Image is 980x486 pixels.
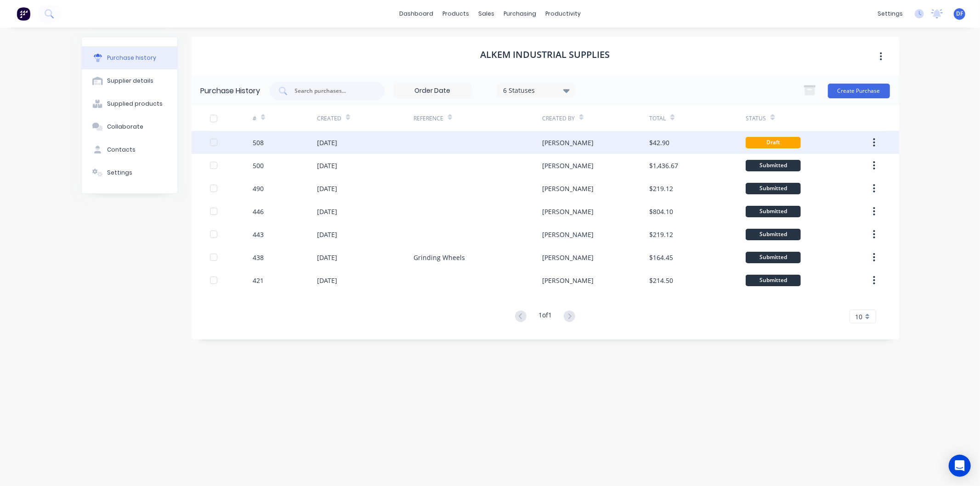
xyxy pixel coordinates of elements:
div: Status [746,114,766,123]
div: Settings [107,169,132,177]
div: 421 [253,276,264,285]
div: # [253,114,256,123]
div: 500 [253,161,264,170]
button: Create Purchase [828,84,890,98]
div: Submitted [746,160,801,171]
div: Contacts [107,146,136,154]
h1: Alkem Industrial Supplies [481,49,610,60]
div: Purchase history [107,54,156,62]
span: DF [956,10,963,18]
button: Purchase history [82,46,177,69]
div: Collaborate [107,123,143,131]
div: Submitted [746,275,801,286]
div: purchasing [499,7,541,21]
div: [PERSON_NAME] [542,253,594,262]
button: Settings [82,161,177,184]
div: $164.45 [649,253,673,262]
button: Collaborate [82,115,177,138]
a: dashboard [395,7,438,21]
div: Open Intercom Messenger [949,455,971,477]
input: Order Date [394,84,471,98]
div: [DATE] [317,253,337,262]
div: settings [873,7,907,21]
button: Contacts [82,138,177,161]
div: [DATE] [317,138,337,147]
div: sales [474,7,499,21]
div: [DATE] [317,230,337,239]
div: $42.90 [649,138,669,147]
div: Draft [746,137,801,148]
div: products [438,7,474,21]
div: Supplied products [107,100,163,108]
div: Submitted [746,252,801,263]
div: $1,436.67 [649,161,678,170]
div: 438 [253,253,264,262]
div: $214.50 [649,276,673,285]
div: Submitted [746,183,801,194]
div: $219.12 [649,230,673,239]
div: Purchase History [201,85,261,96]
div: [PERSON_NAME] [542,184,594,193]
div: [PERSON_NAME] [542,207,594,216]
div: 490 [253,184,264,193]
div: [DATE] [317,207,337,216]
div: [PERSON_NAME] [542,161,594,170]
button: Supplied products [82,92,177,115]
img: Factory [17,7,30,21]
div: $804.10 [649,207,673,216]
div: Reference [414,114,443,123]
div: Created [317,114,341,123]
div: [DATE] [317,276,337,285]
div: Supplier details [107,77,153,85]
div: 6 Statuses [503,85,569,95]
div: Submitted [746,229,801,240]
div: [DATE] [317,161,337,170]
div: 446 [253,207,264,216]
div: Grinding Wheels [414,253,465,262]
div: 443 [253,230,264,239]
span: 10 [855,312,863,322]
div: [PERSON_NAME] [542,230,594,239]
div: [DATE] [317,184,337,193]
div: 1 of 1 [538,310,552,323]
div: 508 [253,138,264,147]
input: Search purchases... [294,86,370,96]
div: [PERSON_NAME] [542,276,594,285]
div: Created By [542,114,575,123]
div: productivity [541,7,585,21]
div: Submitted [746,206,801,217]
div: [PERSON_NAME] [542,138,594,147]
div: Total [649,114,666,123]
div: $219.12 [649,184,673,193]
button: Supplier details [82,69,177,92]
